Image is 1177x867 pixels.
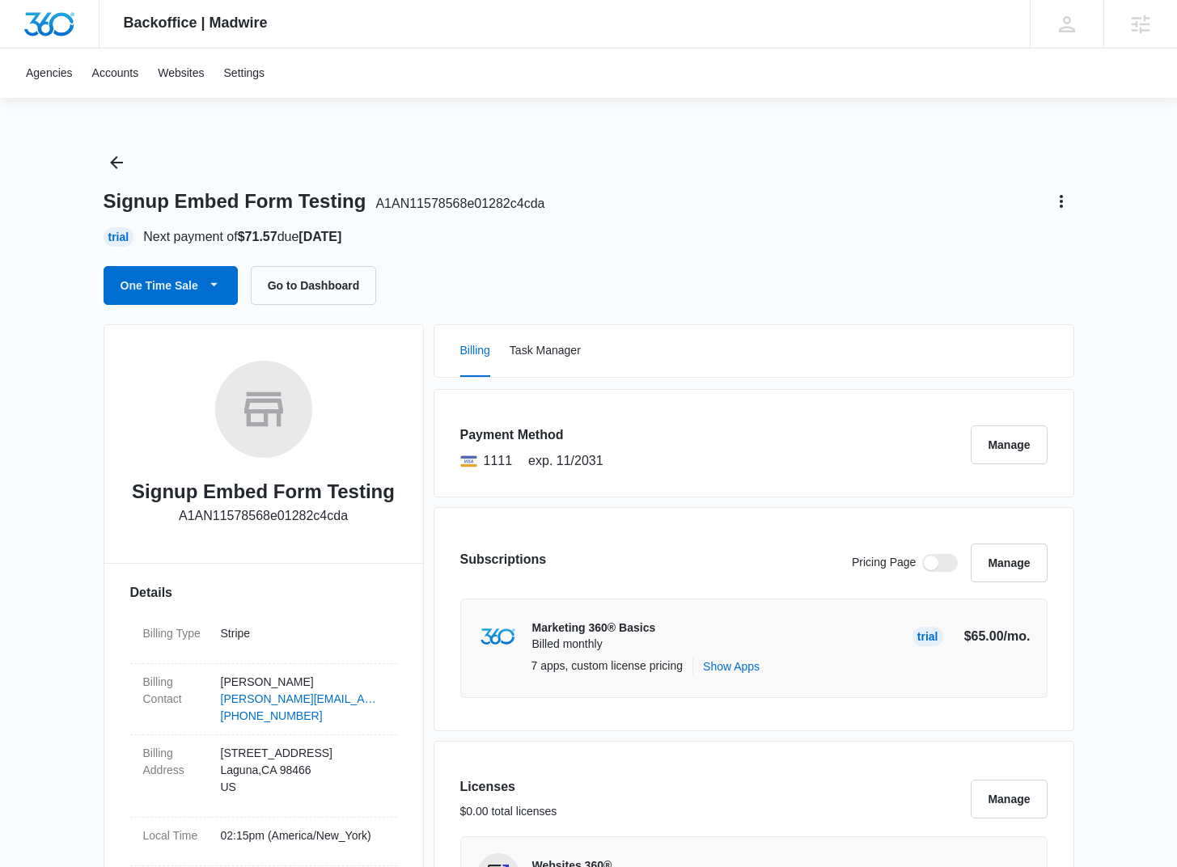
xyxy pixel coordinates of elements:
[148,49,214,98] a: Websites
[251,266,377,305] button: Go to Dashboard
[104,150,129,176] button: Back
[143,745,208,779] dt: Billing Address
[132,477,395,506] h2: Signup Embed Form Testing
[531,658,684,675] p: 7 apps, custom license pricing
[971,543,1047,582] button: Manage
[130,735,397,818] div: Billing Address[STREET_ADDRESS]Laguna,CA 98466US
[143,674,208,708] dt: Billing Contact
[104,189,545,214] h1: Signup Embed Form Testing
[221,674,384,691] p: [PERSON_NAME]
[221,691,384,708] a: [PERSON_NAME][EMAIL_ADDRESS][DOMAIN_NAME]
[143,227,341,247] p: Next payment of due
[460,425,603,445] h3: Payment Method
[532,637,656,653] p: Billed monthly
[214,49,275,98] a: Settings
[143,625,208,642] dt: Billing Type
[912,627,943,646] div: Trial
[130,583,172,603] span: Details
[179,506,348,526] p: A1AN11578568e01282c4cda
[130,615,397,664] div: Billing TypeStripe
[16,49,83,98] a: Agencies
[1048,188,1074,214] button: Actions
[532,620,656,637] p: Marketing 360® Basics
[1004,629,1031,643] span: /mo.
[460,803,557,820] p: $0.00 total licenses
[104,266,238,305] button: One Time Sale
[130,818,397,866] div: Local Time02:15pm (America/New_York)
[484,451,513,471] span: Visa ending with
[460,777,557,797] h3: Licenses
[298,230,341,243] strong: [DATE]
[510,325,581,377] button: Task Manager
[460,550,547,569] h3: Subscriptions
[460,325,490,377] button: Billing
[971,780,1047,818] button: Manage
[238,230,277,243] strong: $71.57
[221,827,384,844] p: 02:15pm ( America/New_York )
[971,425,1047,464] button: Manage
[221,708,384,725] a: [PHONE_NUMBER]
[955,627,1031,646] p: $65.00
[104,227,134,247] div: Trial
[375,197,544,210] span: A1AN11578568e01282c4cda
[221,625,384,642] p: Stripe
[481,628,515,645] img: marketing360Logo
[130,664,397,735] div: Billing Contact[PERSON_NAME][PERSON_NAME][EMAIL_ADDRESS][DOMAIN_NAME][PHONE_NUMBER]
[852,554,916,572] p: Pricing Page
[124,15,268,32] span: Backoffice | Madwire
[528,451,603,471] span: exp. 11/2031
[143,827,208,844] dt: Local Time
[703,658,760,675] button: Show Apps
[83,49,149,98] a: Accounts
[221,745,384,796] p: [STREET_ADDRESS] Laguna , CA 98466 US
